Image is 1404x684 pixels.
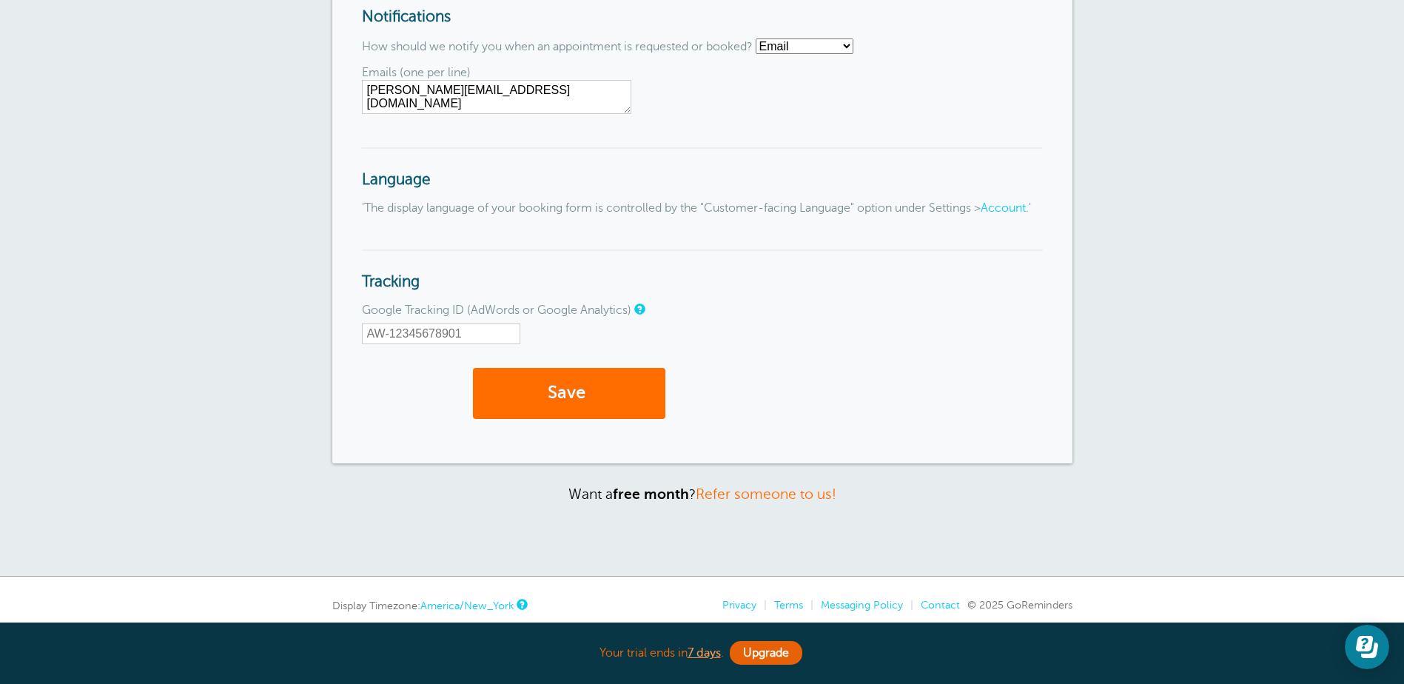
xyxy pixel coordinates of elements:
button: Save [473,368,665,419]
a: 7 days [688,646,721,660]
a: Terms [774,599,803,611]
a: Enter either your AdWords Google Tag ID or your Google Analytics data stream Measurement ID. If y... [634,304,643,314]
a: This is the timezone being used to display dates and times to you on this device. Click the timez... [517,600,525,609]
textarea: [PERSON_NAME][EMAIL_ADDRESS][DOMAIN_NAME] [362,80,631,114]
li: | [903,599,913,611]
a: Contact [921,599,960,611]
a: Messaging Policy [821,599,903,611]
a: Account [981,201,1026,215]
h3: Language [362,147,1043,190]
span: © 2025 GoReminders [967,599,1072,611]
strong: free month [613,486,689,502]
a: Refer someone to us! [696,486,836,502]
label: Emails (one per line) [362,66,471,79]
a: America/New_York [420,600,514,611]
input: AW-12345678901 [362,323,520,344]
a: Upgrade [730,641,802,665]
label: Google Tracking ID (AdWords or Google Analytics) [362,304,631,317]
div: Display Timezone: [332,599,525,612]
label: How should we notify you when an appointment is requested or booked? [362,40,753,53]
a: Privacy [722,599,756,611]
h3: Tracking [362,249,1043,292]
li: | [756,599,767,611]
div: Your trial ends in . [332,637,1072,669]
p: 'The display language of your booking form is controlled by the "Customer-facing Language" option... [362,201,1043,215]
iframe: Resource center [1345,625,1389,669]
p: Want a ? [332,486,1072,503]
li: | [803,599,813,611]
